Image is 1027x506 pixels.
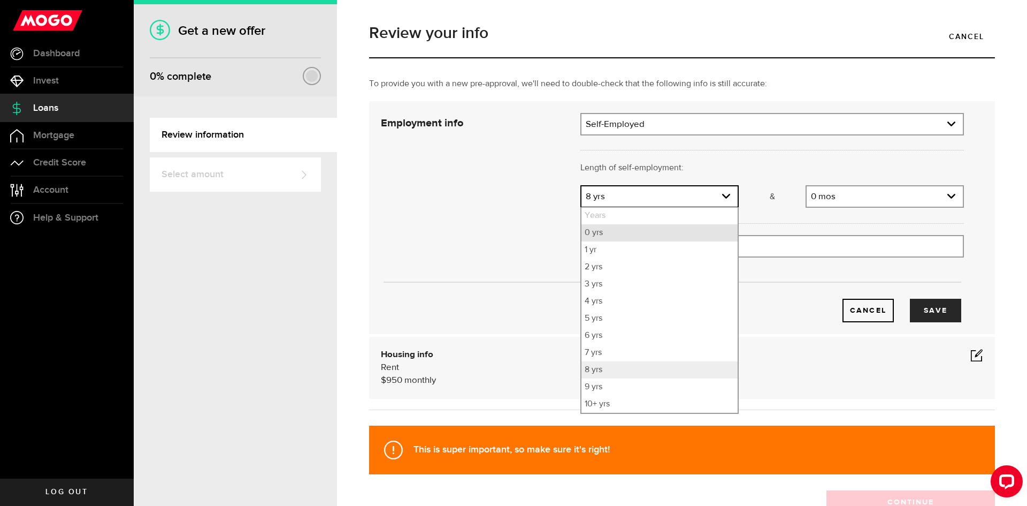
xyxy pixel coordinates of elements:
a: expand select [581,186,738,207]
li: 6 yrs [581,327,738,344]
h1: Review your info [369,25,995,41]
span: Log out [45,488,88,496]
li: 3 yrs [581,276,738,293]
p: Length of self-employment: [580,162,964,175]
li: 4 yrs [581,293,738,310]
span: 0 [150,70,156,83]
span: Loans [33,103,58,113]
li: 0 yrs [581,224,738,241]
span: $ [381,376,386,385]
a: Select amount [150,157,321,192]
p: & [739,191,805,203]
strong: This is super important, so make sure it's right! [413,444,610,455]
li: 8 yrs [581,361,738,379]
li: 9 yrs [581,379,738,396]
li: 7 yrs [581,344,738,361]
h1: Get a new offer [150,23,321,39]
p: To provide you with a new pre-approval, we'll need to double-check that the following info is sti... [369,78,995,90]
a: expand select [807,186,963,207]
a: Review information [150,118,337,152]
a: Cancel [938,25,995,48]
span: Credit Score [33,158,86,168]
iframe: LiveChat chat widget [982,461,1027,506]
li: Years [581,207,738,224]
span: Invest [33,76,59,86]
span: Account [33,185,68,195]
li: 5 yrs [581,310,738,327]
div: % complete [150,67,211,86]
span: Dashboard [33,49,80,58]
button: Cancel [842,299,894,322]
a: expand select [581,114,963,134]
span: Help & Support [33,213,98,223]
span: 950 [386,376,402,385]
span: Rent [381,363,399,372]
b: Housing info [381,350,433,359]
button: Save [910,299,961,322]
span: monthly [404,376,436,385]
li: 1 yr [581,241,738,259]
strong: Employment info [381,118,463,129]
li: 2 yrs [581,259,738,276]
span: Mortgage [33,131,74,140]
li: 10+ yrs [581,396,738,413]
